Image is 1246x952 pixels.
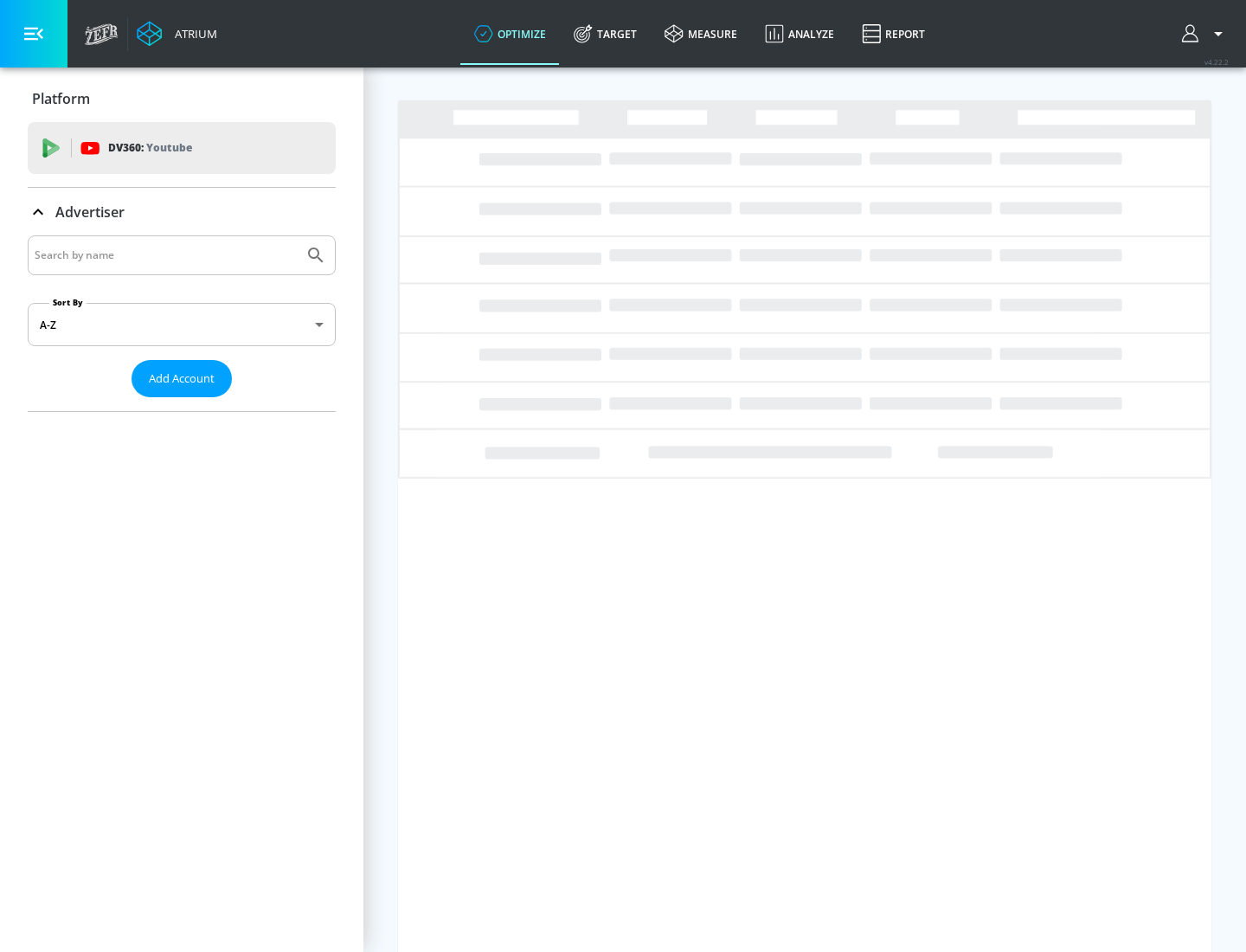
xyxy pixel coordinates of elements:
a: optimize [460,3,560,65]
div: Advertiser [28,188,336,236]
a: Report [848,3,939,65]
a: Analyze [751,3,848,65]
a: Atrium [137,21,217,47]
span: Add Account [149,369,215,389]
div: Platform [28,74,336,123]
nav: list of Advertiser [28,397,336,411]
button: Add Account [132,360,232,397]
a: measure [651,3,751,65]
div: A-Z [28,303,336,346]
p: Advertiser [55,203,125,222]
input: Search by name [35,244,297,267]
div: Advertiser [28,235,336,411]
span: v 4.22.2 [1204,57,1229,67]
a: Target [560,3,651,65]
label: Sort By [49,297,87,308]
p: Platform [32,89,90,108]
p: DV360: [108,138,192,158]
div: Atrium [168,26,217,42]
p: Youtube [146,138,192,157]
div: DV360: Youtube [28,122,336,174]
